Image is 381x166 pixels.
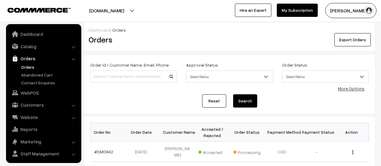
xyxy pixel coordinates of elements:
th: Order Date [125,123,160,142]
a: Orders [20,64,79,70]
th: Action [334,123,369,142]
th: Accepted / Rejected [195,123,230,142]
div: / [89,27,371,33]
td: - [299,142,334,162]
span: Select Status [186,71,273,82]
td: COD [264,142,299,162]
button: Search [233,94,257,108]
a: My Subscription [277,4,318,17]
a: Contact Enquires [20,80,79,86]
th: Order Status [230,123,265,142]
td: [DATE] [125,142,160,162]
img: COMMMERCE [8,8,71,12]
button: Export Orders [334,33,371,46]
a: Reports [8,124,79,135]
a: Marketing [8,136,79,147]
a: COMMMERCE [8,6,60,13]
label: Order Status [282,62,307,68]
a: Catalog [8,41,79,52]
a: Orders [8,53,79,64]
span: Select Status [282,70,369,83]
a: Staff Management [8,148,79,159]
input: Order Id / Customer Name / Customer Email / Customer Phone [90,70,177,83]
label: Approval Status [186,62,218,68]
th: Payment Status [299,123,334,142]
span: Select Status [283,71,369,82]
a: Abandoned Cart [20,72,79,78]
a: Customers [8,99,79,110]
button: [PERSON_NAME] [325,3,376,18]
span: Orders [112,27,126,33]
a: More Options [338,86,364,91]
span: Accepted [198,148,229,155]
a: Website [8,112,79,123]
th: Order No [91,123,126,142]
a: Dashboard [89,27,111,33]
img: Menu [352,150,353,154]
a: Dashboard [8,29,79,39]
span: Select Status [186,70,273,83]
a: Reset [202,94,226,108]
a: #DM0842 [94,149,113,154]
h2: Orders [89,35,176,44]
img: user [364,6,373,15]
button: [DOMAIN_NAME] [68,3,145,18]
th: Customer Name [160,123,195,142]
a: WebPOS [8,87,79,98]
label: Order Id / Customer Name, Email, Phone [90,62,169,68]
td: [PERSON_NAME] [160,142,195,162]
th: Payment Method [264,123,299,142]
a: Hire an Expert [235,4,271,17]
span: Processing [233,148,264,155]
